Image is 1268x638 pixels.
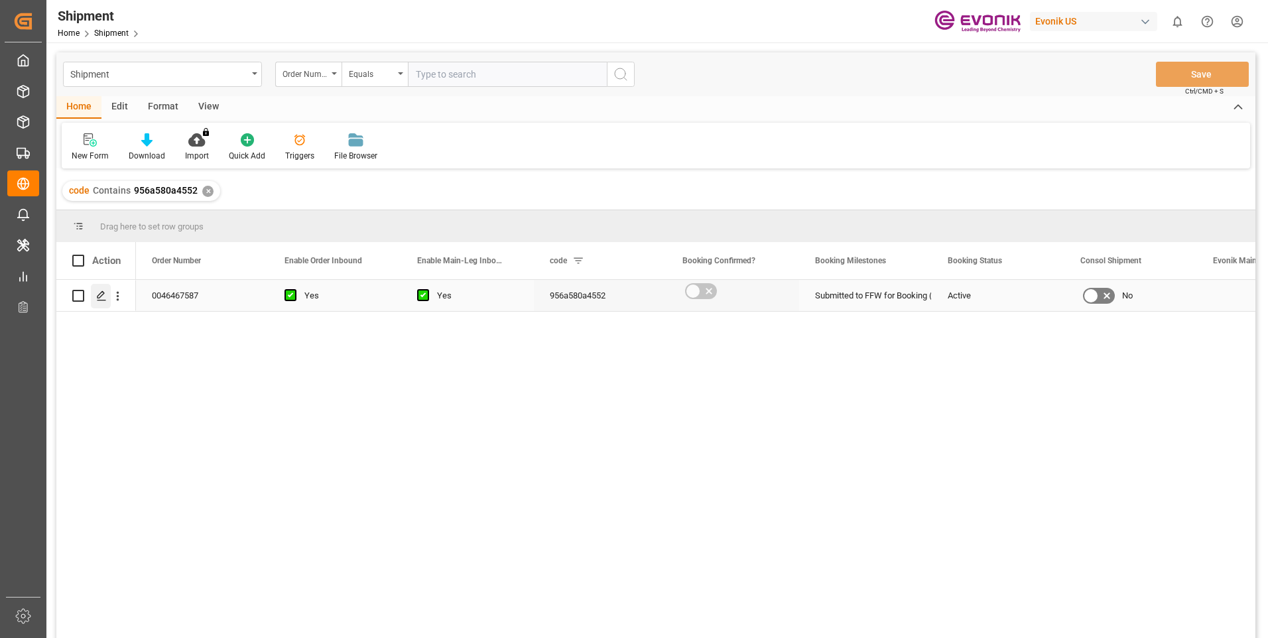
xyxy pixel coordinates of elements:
div: Yes [437,281,518,311]
a: Shipment [94,29,129,38]
div: Active [948,281,1048,311]
span: Consol Shipment [1080,256,1141,265]
button: open menu [63,62,262,87]
span: Drag here to set row groups [100,222,204,231]
div: Quick Add [229,150,265,162]
div: Triggers [285,150,314,162]
div: Yes [304,281,385,311]
img: Evonik-brand-mark-Deep-Purple-RGB.jpeg_1700498283.jpeg [934,10,1021,33]
button: show 0 new notifications [1163,7,1192,36]
div: Home [56,96,101,119]
span: Order Number [152,256,201,265]
div: 0046467587 [136,280,269,311]
div: Equals [349,65,394,80]
div: File Browser [334,150,377,162]
button: Help Center [1192,7,1222,36]
div: 956a580a4552 [534,280,666,311]
span: No [1122,281,1133,311]
span: Booking Milestones [815,256,886,265]
button: Save [1156,62,1249,87]
div: Submitted to FFW for Booking (Pending) [815,281,916,311]
div: Order Number [283,65,328,80]
div: View [188,96,229,119]
button: open menu [342,62,408,87]
div: Download [129,150,165,162]
button: open menu [275,62,342,87]
button: search button [607,62,635,87]
div: ✕ [202,186,214,197]
div: Edit [101,96,138,119]
span: Enable Order Inbound [285,256,362,265]
button: Evonik US [1030,9,1163,34]
div: Shipment [58,6,143,26]
a: Home [58,29,80,38]
span: Booking Confirmed? [682,256,755,265]
div: Format [138,96,188,119]
span: Contains [93,185,131,196]
div: Action [92,255,121,267]
div: New Form [72,150,109,162]
input: Type to search [408,62,607,87]
span: Ctrl/CMD + S [1185,86,1224,96]
span: Booking Status [948,256,1002,265]
div: Press SPACE to select this row. [56,280,136,312]
span: code [69,185,90,196]
span: code [550,256,567,265]
div: Evonik US [1030,12,1157,31]
span: Enable Main-Leg Inbound [417,256,506,265]
span: 956a580a4552 [134,185,198,196]
div: Shipment [70,65,247,82]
